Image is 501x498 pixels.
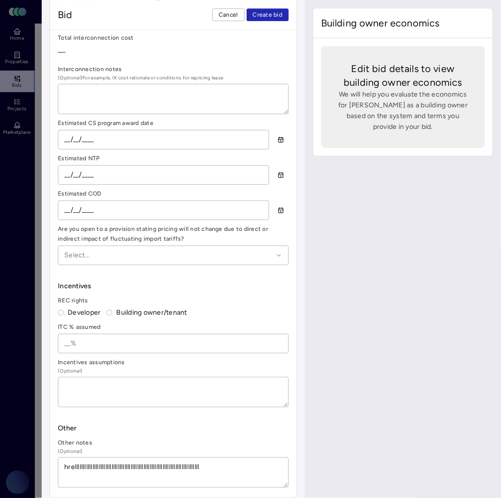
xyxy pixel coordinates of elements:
[247,8,289,21] button: Create bid
[58,423,289,434] span: Other
[58,45,289,60] div: —
[58,334,288,353] input: __%
[58,438,289,448] label: Other notes
[58,33,289,43] label: Total interconnection cost
[58,64,289,74] label: Interconnection notes
[337,89,469,132] span: We will help you evaluate the economics for [PERSON_NAME] as a building owner based on the system...
[58,224,289,244] label: Are you open to a provision stating pricing will not change due to direct or indirect impact of f...
[112,307,187,318] label: Building owner/tenant
[58,367,289,375] span: (Optional)
[253,10,283,20] span: Create bid
[58,153,289,163] label: Estimated NTP
[58,281,289,292] span: Incentives
[64,307,100,318] label: Developer
[58,458,288,487] textarea: hrelllllllllllllllllllllllllllllllllllllllllllllllllllllllllllllllllllllllllll
[58,189,289,199] label: Estimated COD
[337,62,469,89] span: Edit bid details to view building owner economics
[219,10,238,20] span: Cancel
[58,322,289,332] label: ITC % assumed
[58,448,289,455] span: (Optional)
[212,8,245,21] button: Cancel
[58,8,72,22] span: Bid
[58,357,289,367] label: Incentives assumptions
[58,296,289,305] label: REC rights
[58,74,289,82] span: (Optional) For example, IX cost rationale or conditions for repricing lease
[321,16,440,30] span: Building owner economics
[58,118,289,128] label: Estimated CS program award date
